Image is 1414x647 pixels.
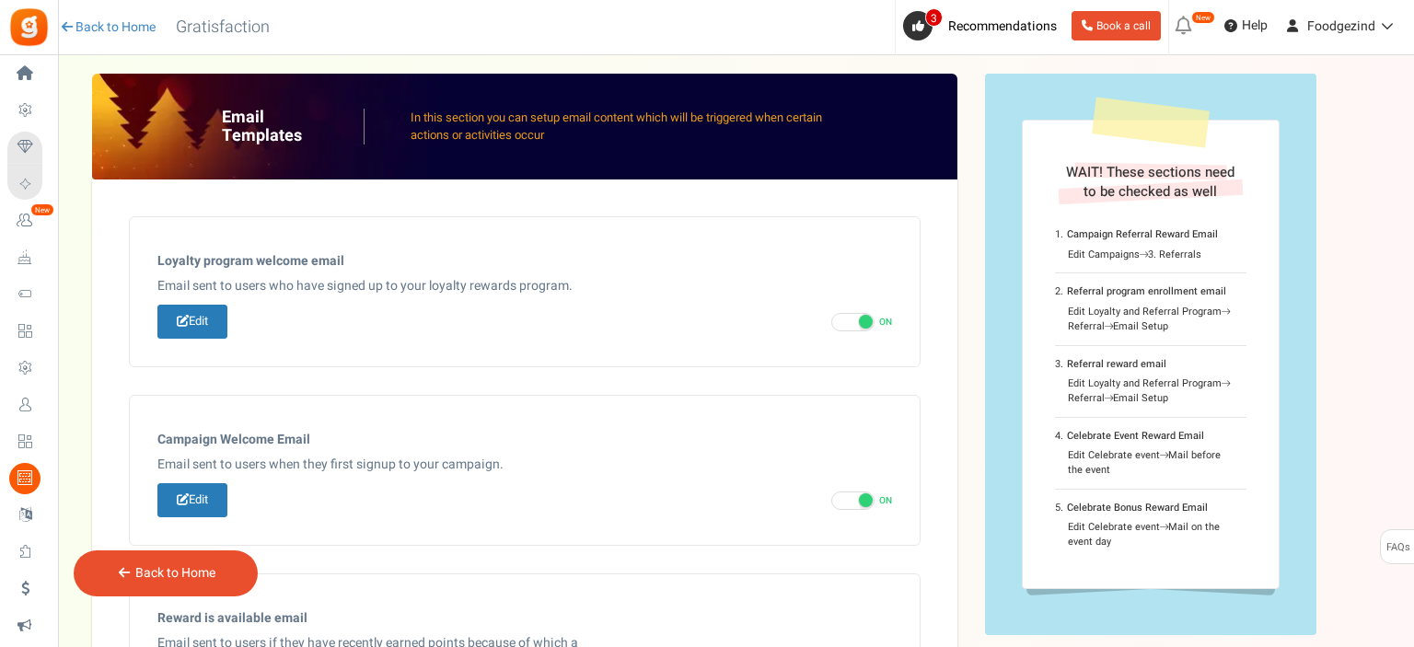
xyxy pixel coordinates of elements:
a: Edit [157,305,227,339]
p: In this section you can setup email content which will be triggered when certain actions or activ... [411,110,828,144]
a: Back to Home [59,18,156,37]
span: WAIT! These sections need to be checked as well [1066,162,1234,202]
p: Email sent to users when they first signup to your campaign. [157,456,892,474]
span: ON [879,316,892,329]
em: New [1191,11,1215,24]
em: New [30,203,54,216]
h3: Gratisfaction [156,9,290,46]
span: Recommendations [948,17,1057,36]
a: Book a call [1072,11,1161,40]
span: ON [879,494,892,507]
div: Edit Loyalty and Referral Program Referral Email Setup [1068,376,1234,405]
span: FAQs [1385,530,1410,565]
div: Edit Celebrate event Mail on the event day [1068,520,1234,549]
p: Email sent to users who have signed up to your loyalty rewards program. [157,277,892,295]
a: 3 Recommendations [903,11,1064,40]
div: Edit Celebrate event Mail before the event [1068,448,1234,477]
b: Celebrate Bonus Reward Email [1067,500,1208,515]
h2: Email Templates [222,109,365,145]
span: 3 [925,8,943,27]
b: Campaign Referral Reward Email [1067,226,1218,242]
img: Gratisfaction [8,6,50,48]
b: Referral program enrollment email [1067,283,1226,299]
a: New [7,205,50,237]
h5: Reward is available email [157,611,892,625]
h5: Campaign Welcome Email [157,433,892,446]
a: Help [1217,11,1275,40]
a: Back to Home [135,563,215,583]
span: Help [1237,17,1268,35]
b: Referral reward email [1067,356,1166,372]
h5: Loyalty program welcome email [157,254,892,268]
a: Edit [157,483,227,517]
span: Foodgezind [1307,17,1375,36]
b: Celebrate Event Reward Email [1067,428,1204,444]
div: Edit Campaigns 3. Referrals [1068,248,1234,262]
div: Edit Loyalty and Referral Program Referral Email Setup [1068,305,1234,333]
